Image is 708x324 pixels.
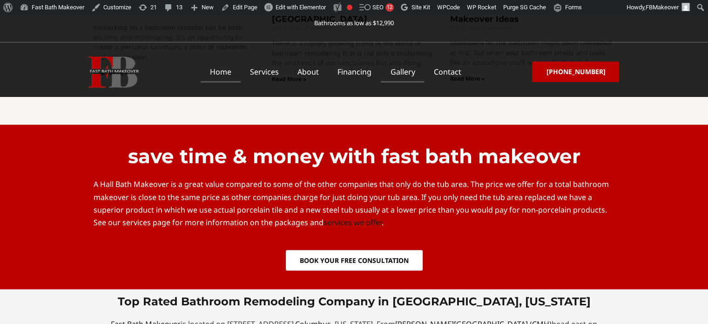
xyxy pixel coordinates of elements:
[94,144,615,169] h3: save time & money with fast bath makeover
[424,61,470,83] a: Contact
[94,178,615,229] p: A Hall Bath Makeover is a great value compared to some of the other companies that only do the tu...
[286,250,423,271] a: book your free consultation
[532,62,619,82] a: [PHONE_NUMBER]
[411,4,430,11] span: Site Kit
[381,61,424,83] a: Gallery
[546,69,605,75] span: [PHONE_NUMBER]
[324,217,382,227] a: services we offer
[646,4,679,11] span: FBMakeover
[385,3,394,12] div: 12
[89,294,620,309] h3: Top Rated Bathroom Remodeling Company in [GEOGRAPHIC_DATA], [US_STATE]
[241,61,288,83] a: Services
[347,5,352,10] div: Focus keyphrase not set
[276,4,326,11] span: Edit with Elementor
[300,257,409,264] span: book your free consultation
[288,61,328,83] a: About
[201,61,241,83] a: Home
[328,61,381,83] a: Financing
[88,56,139,88] img: Fast Bath Makeover icon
